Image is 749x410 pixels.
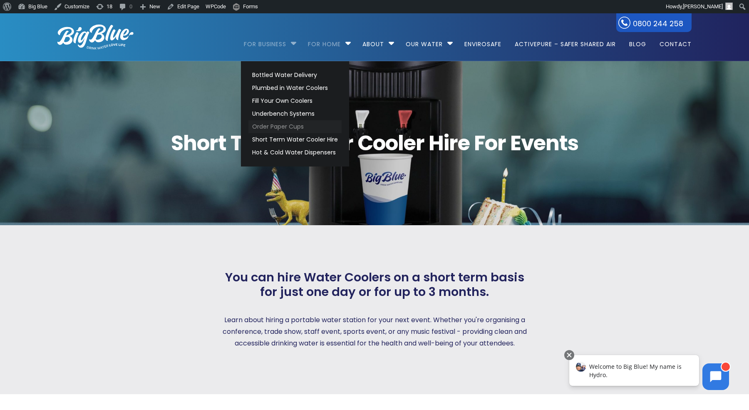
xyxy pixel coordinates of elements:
a: 0800 244 258 [616,13,692,32]
span: You can hire Water Coolers on a short term basis for just one day or for up to 3 months. [220,270,529,299]
a: Blog [623,13,652,67]
a: For Home [302,13,347,67]
a: Plumbed in Water Coolers [248,82,342,94]
iframe: Chatbot [561,348,737,398]
a: Order Paper Cups [248,120,342,133]
a: Our Water [400,13,449,67]
a: For Business [244,13,293,67]
img: logo [57,25,134,50]
span: [PERSON_NAME] [683,3,723,10]
span: Short Term Water Cooler Hire For Events [57,133,692,154]
a: Bottled Water Delivery [248,69,342,82]
a: Contact [654,13,692,67]
a: About [357,13,390,67]
a: Hot & Cold Water Dispensers [248,146,342,159]
a: Fill Your Own Coolers [248,94,342,107]
a: EnviroSafe [459,13,507,67]
a: Underbench Systems [248,107,342,120]
a: Short Term Water Cooler Hire [248,133,342,146]
a: ActivePure – Safer Shared Air [509,13,622,67]
p: Learn about hiring a portable water station for your next event. Whether you're organising a conf... [220,314,529,349]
